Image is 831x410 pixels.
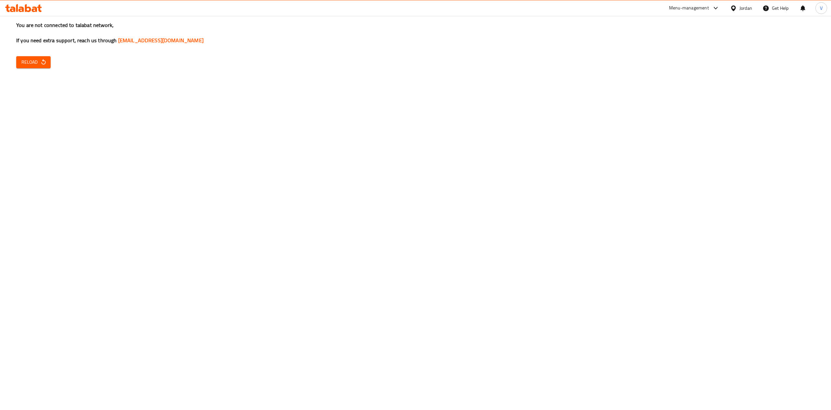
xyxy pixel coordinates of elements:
[739,5,752,12] div: Jordan
[21,58,45,66] span: Reload
[16,21,815,44] h3: You are not connected to talabat network, If you need extra support, reach us through
[16,56,51,68] button: Reload
[669,4,709,12] div: Menu-management
[820,5,823,12] span: V
[118,35,204,45] a: [EMAIL_ADDRESS][DOMAIN_NAME]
